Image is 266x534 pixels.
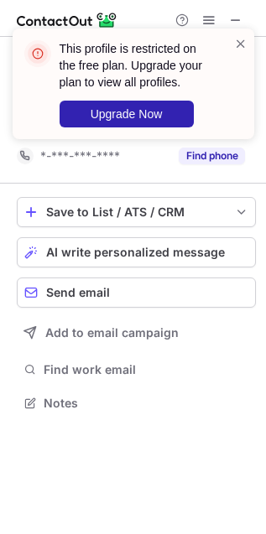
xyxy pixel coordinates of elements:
button: AI write personalized message [17,237,256,267]
button: Send email [17,277,256,308]
button: Add to email campaign [17,318,256,348]
button: Upgrade Now [60,101,194,127]
span: Upgrade Now [91,107,163,121]
button: Find work email [17,358,256,381]
span: Add to email campaign [45,326,179,340]
span: AI write personalized message [46,246,225,259]
button: save-profile-one-click [17,197,256,227]
button: Notes [17,391,256,415]
div: Save to List / ATS / CRM [46,205,227,219]
img: error [24,40,51,67]
span: Send email [46,286,110,299]
span: Find work email [44,362,249,377]
header: This profile is restricted on the free plan. Upgrade your plan to view all profiles. [60,40,214,91]
img: ContactOut v5.3.10 [17,10,117,30]
span: Notes [44,396,249,411]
